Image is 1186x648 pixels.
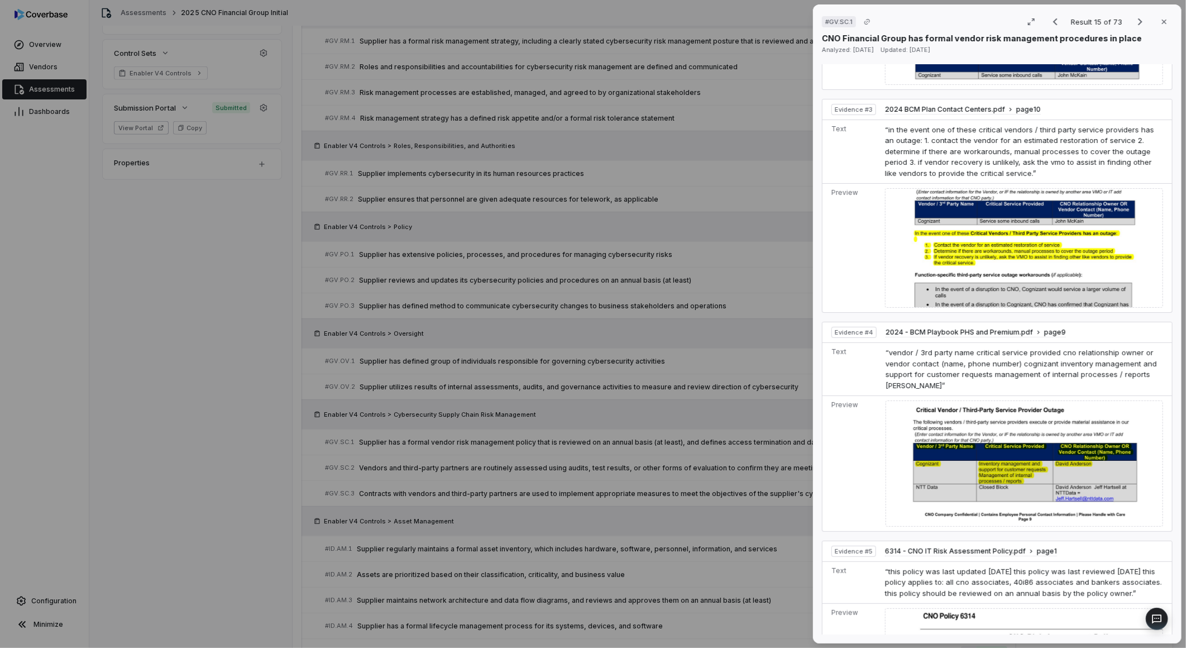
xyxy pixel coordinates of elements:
[857,12,877,32] button: Copy link
[1044,328,1066,337] span: page 9
[885,105,1005,114] span: 2024 BCM Plan Contact Centers.pdf
[1016,105,1041,114] span: page 10
[885,547,1057,556] button: 6314 - CNO IT Risk Assessment Policy.pdfpage1
[885,188,1163,308] img: 09989d8998de4ebb835478c3fe16a80e_original.jpg_w1200.jpg
[822,396,881,531] td: Preview
[835,328,873,337] span: Evidence # 4
[1037,547,1057,556] span: page 1
[885,567,1162,598] span: “this policy was last updated [DATE] this policy was last reviewed [DATE] this policy applies to:...
[885,105,1041,115] button: 2024 BCM Plan Contact Centers.pdfpage10
[822,46,874,54] span: Analyzed: [DATE]
[822,343,881,396] td: Text
[885,547,1026,556] span: 6314 - CNO IT Risk Assessment Policy.pdf
[1129,15,1151,28] button: Next result
[825,17,853,26] span: # GV.SC.1
[886,348,1157,390] span: “vendor / 3rd party name critical service provided cno relationship owner or vendor contact (name...
[1071,16,1125,28] p: Result 15 of 73
[835,105,873,114] span: Evidence # 3
[835,547,873,556] span: Evidence # 5
[822,120,881,184] td: Text
[822,561,881,604] td: Text
[885,125,1154,178] span: “in the event one of these critical vendors / third party service providers has an outage: 1. con...
[822,184,881,312] td: Preview
[886,401,1163,527] img: 28fdad730ab04097ba7efb6e0d632f3a_original.jpg_w1200.jpg
[886,328,1066,337] button: 2024 - BCM Playbook PHS and Premium.pdfpage9
[822,32,1142,44] p: CNO Financial Group has formal vendor risk management procedures in place
[1044,15,1067,28] button: Previous result
[881,46,930,54] span: Updated: [DATE]
[886,328,1033,337] span: 2024 - BCM Playbook PHS and Premium.pdf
